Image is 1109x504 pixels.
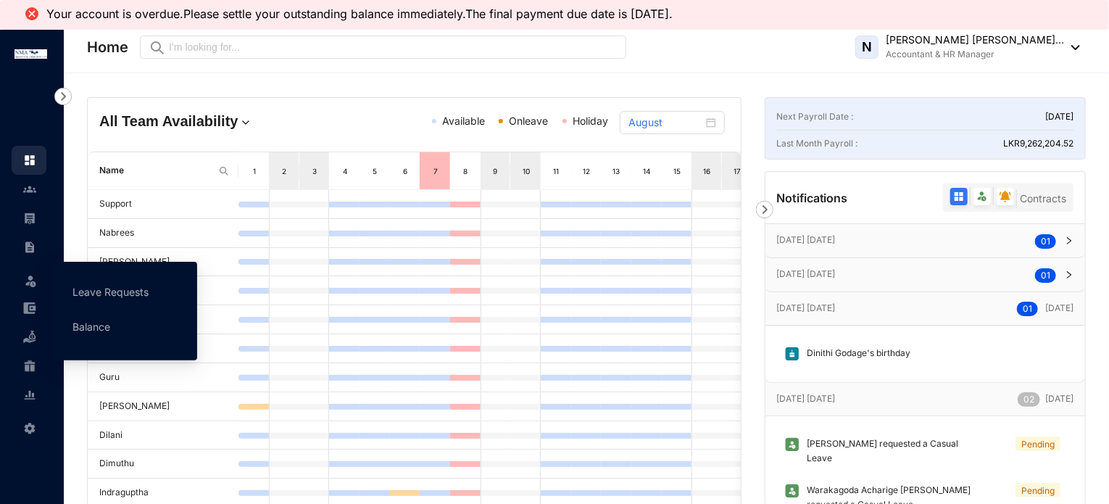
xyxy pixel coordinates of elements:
td: [PERSON_NAME] [88,248,238,277]
p: Pending [1021,437,1055,450]
span: 1 [1047,270,1050,281]
span: 0 [1041,270,1047,281]
td: Dilani [88,421,238,450]
div: 15 [671,164,683,178]
span: right [1065,270,1073,279]
img: search.8ce656024d3affaeffe32e5b30621cb7.svg [218,165,230,177]
div: 13 [611,164,623,178]
span: 0 [1023,394,1029,405]
p: [DATE] [DATE] [777,233,1035,247]
img: filter-all-active.b2ddab8b6ac4e993c5f19a95c6f397f4.svg [953,191,965,202]
img: birthday.63217d55a54455b51415ef6ca9a78895.svg [784,346,800,362]
div: 12 [581,164,592,178]
td: [PERSON_NAME] [88,392,238,421]
p: [PERSON_NAME] [PERSON_NAME]... [886,33,1064,47]
span: 2 [1029,394,1034,405]
span: Available [442,115,485,127]
li: Reports [12,381,46,410]
div: 11 [550,164,562,178]
li: Your account is overdue.Please settle your outstanding balance immediately.The final payment due ... [46,7,680,20]
div: 1 [249,164,260,178]
p: Dinithi Godage's birthday [800,346,911,362]
div: [DATE] [DATE]01 [DATE] [765,292,1085,325]
span: Onleave [509,115,548,127]
td: Nabrees [88,219,238,248]
p: [DATE] [DATE] [777,392,1018,406]
div: 14 [641,164,652,178]
span: Name [99,164,212,178]
span: N [862,41,872,54]
p: Next Payroll Date : [777,110,854,124]
sup: 02 [1018,392,1040,407]
sup: 01 [1035,234,1056,249]
li: Contacts [12,175,46,204]
h4: All Team Availability [99,111,309,131]
p: Home [87,37,128,57]
img: gratuity-unselected.a8c340787eea3cf492d7.svg [23,360,36,373]
img: settings-unselected.1febfda315e6e19643a1.svg [23,422,36,435]
img: nav-icon-right.af6afadce00d159da59955279c43614e.svg [54,88,72,105]
a: Leave Requests [72,286,149,298]
div: 7 [430,164,441,178]
img: leave.374b2f88bfaf12c8fe9851573f569098.svg [784,483,800,499]
div: 5 [369,164,381,178]
span: 0 [1023,303,1029,314]
li: Payroll [12,204,46,233]
div: 8 [460,164,471,178]
p: LKR 9,262,204.52 [1003,136,1073,151]
td: Support [88,190,238,219]
p: [DATE] [DATE] [777,301,1017,315]
img: alert-icon-error.ae2eb8c10aa5e3dc951a89517520af3a.svg [23,5,41,22]
img: dropdown-black.8e83cc76930a90b1a4fdb6d089b7bf3a.svg [1064,45,1080,50]
div: [DATE] [DATE]01 [765,258,1085,292]
p: [DATE] [DATE] [777,267,1035,281]
div: [DATE] [DATE]02[DATE] [765,383,1085,416]
div: 10 [520,164,532,178]
img: dropdown.780994ddfa97fca24b89f58b1de131fa.svg [238,115,253,130]
p: Notifications [777,189,848,207]
img: contract-unselected.99e2b2107c0a7dd48938.svg [23,241,36,254]
img: logo [14,49,47,59]
img: home.c6720e0a13eba0172344.svg [23,154,36,167]
div: 17 [731,164,743,178]
img: leave.374b2f88bfaf12c8fe9851573f569098.svg [784,437,800,453]
div: 9 [490,164,502,178]
img: loan-unselected.d74d20a04637f2d15ab5.svg [23,331,36,344]
p: [DATE] [1017,301,1073,316]
img: leave-unselected.2934df6273408c3f84d9.svg [23,273,38,288]
span: 1 [1029,303,1032,314]
span: Holiday [573,115,608,127]
img: filter-reminder.7bd594460dfc183a5d70274ebda095bc.svg [1000,191,1011,202]
img: report-unselected.e6a6b4230fc7da01f883.svg [23,389,36,402]
img: people-unselected.118708e94b43a90eceab.svg [23,183,36,196]
input: Select month [628,115,702,131]
li: Gratuity [12,352,46,381]
div: 3 [309,164,320,178]
td: Dimuthu [88,450,238,479]
p: Pending [1021,484,1055,497]
span: 0 [1041,236,1047,247]
li: Loan [12,323,46,352]
p: Last Month Payroll : [777,136,858,151]
div: 2 [278,164,290,178]
p: [DATE] [1045,110,1073,124]
img: payroll-unselected.b590312f920e76f0c668.svg [23,212,36,225]
img: nav-icon-right.af6afadce00d159da59955279c43614e.svg [756,201,773,218]
div: 16 [701,164,713,178]
img: filter-leave.335d97c0ea4a0c612d9facb82607b77b.svg [976,191,988,202]
p: Accountant & HR Manager [886,47,1064,62]
sup: 01 [1017,302,1038,316]
span: 1 [1047,236,1050,247]
div: 6 [399,164,411,178]
p: [DATE] [1018,392,1073,407]
sup: 01 [1035,268,1056,283]
td: Guru [88,363,238,392]
li: Expenses [12,294,46,323]
input: I’m looking for... [169,39,618,55]
p: [PERSON_NAME] requested a Casual Leave [800,437,973,466]
a: Balance [72,321,110,333]
span: right [1065,236,1073,245]
li: Contracts [12,233,46,262]
li: Home [12,146,46,175]
div: [DATE] [DATE]01 [765,224,1085,257]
